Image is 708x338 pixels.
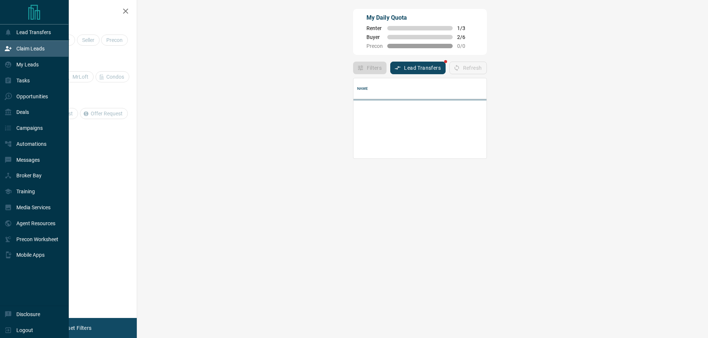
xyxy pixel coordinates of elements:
[390,62,446,74] button: Lead Transfers
[457,25,473,31] span: 1 / 3
[366,34,383,40] span: Buyer
[24,7,129,16] h2: Filters
[366,43,383,49] span: Precon
[457,43,473,49] span: 0 / 0
[366,25,383,31] span: Renter
[56,322,96,334] button: Reset Filters
[357,78,368,99] div: Name
[353,78,611,99] div: Name
[457,34,473,40] span: 2 / 6
[366,13,473,22] p: My Daily Quota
